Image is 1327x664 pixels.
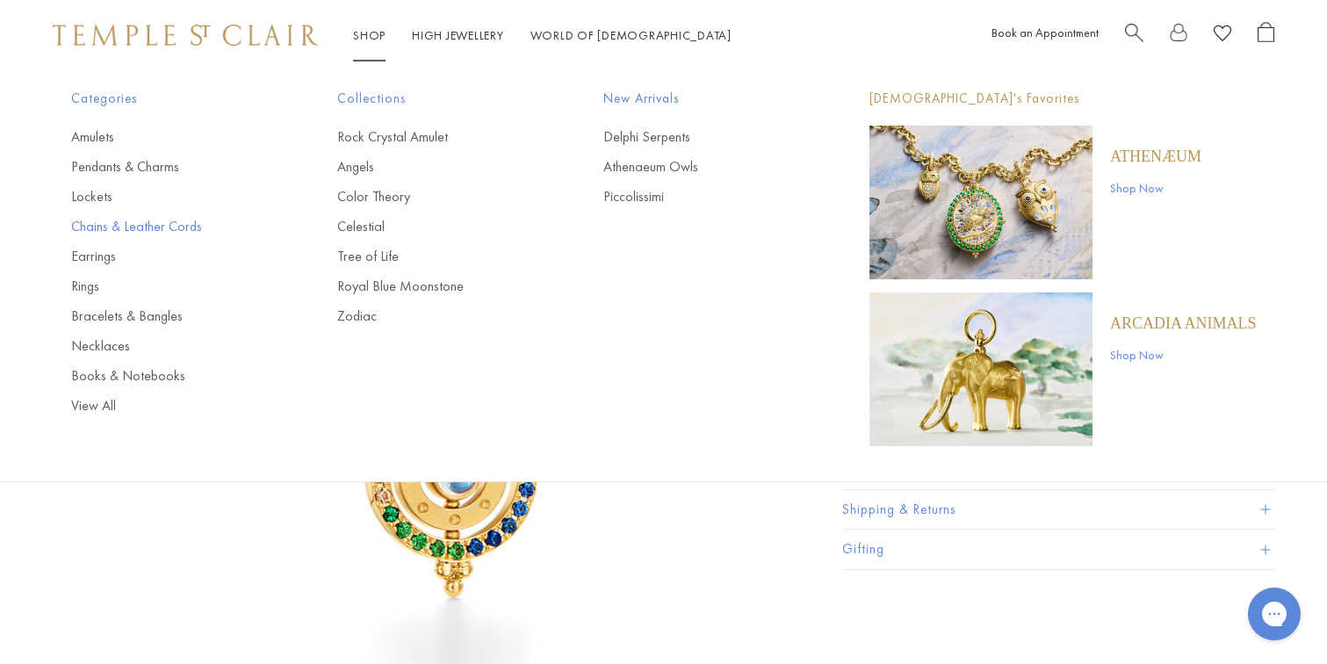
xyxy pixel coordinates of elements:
[1110,345,1257,364] a: Shop Now
[1214,22,1231,49] a: View Wishlist
[337,217,533,236] a: Celestial
[71,366,267,386] a: Books & Notebooks
[71,157,267,177] a: Pendants & Charms
[53,25,318,46] img: Temple St. Clair
[71,217,267,236] a: Chains & Leather Cords
[992,25,1099,40] a: Book an Appointment
[71,127,267,147] a: Amulets
[842,490,1274,530] button: Shipping & Returns
[337,277,533,296] a: Royal Blue Moonstone
[71,277,267,296] a: Rings
[337,307,533,326] a: Zodiac
[1239,581,1309,646] iframe: Gorgias live chat messenger
[603,88,799,110] span: New Arrivals
[71,307,267,326] a: Bracelets & Bangles
[530,27,732,43] a: World of [DEMOGRAPHIC_DATA]World of [DEMOGRAPHIC_DATA]
[337,187,533,206] a: Color Theory
[337,88,533,110] span: Collections
[412,27,504,43] a: High JewelleryHigh Jewellery
[353,27,386,43] a: ShopShop
[842,530,1274,569] button: Gifting
[603,157,799,177] a: Athenaeum Owls
[71,396,267,415] a: View All
[353,25,732,47] nav: Main navigation
[869,88,1257,110] p: [DEMOGRAPHIC_DATA]'s Favorites
[1110,314,1257,333] a: ARCADIA ANIMALS
[71,187,267,206] a: Lockets
[1110,147,1201,166] a: Athenæum
[337,127,533,147] a: Rock Crystal Amulet
[1125,22,1143,49] a: Search
[337,157,533,177] a: Angels
[71,247,267,266] a: Earrings
[603,187,799,206] a: Piccolissimi
[1110,178,1201,198] a: Shop Now
[337,247,533,266] a: Tree of Life
[1258,22,1274,49] a: Open Shopping Bag
[71,88,267,110] span: Categories
[603,127,799,147] a: Delphi Serpents
[71,336,267,356] a: Necklaces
